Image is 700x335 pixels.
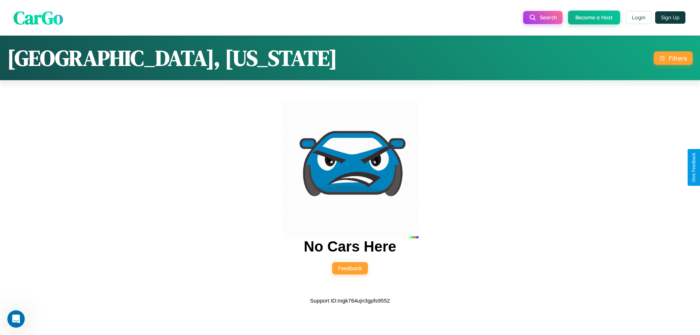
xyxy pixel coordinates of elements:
button: Become a Host [568,11,620,24]
div: Filters [669,54,687,62]
button: Search [523,11,563,24]
button: Filters [654,51,693,65]
span: CarGo [13,5,63,30]
h2: No Cars Here [304,238,396,255]
h1: [GEOGRAPHIC_DATA], [US_STATE] [7,43,337,73]
span: Search [540,14,557,21]
button: Sign Up [655,11,685,24]
div: Give Feedback [691,153,696,182]
img: car [281,101,419,238]
button: Login [626,11,652,24]
iframe: Intercom live chat [7,310,25,328]
p: Support ID: mgk764ujn3gpfs9552 [310,296,390,305]
button: Feedback [332,262,368,274]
